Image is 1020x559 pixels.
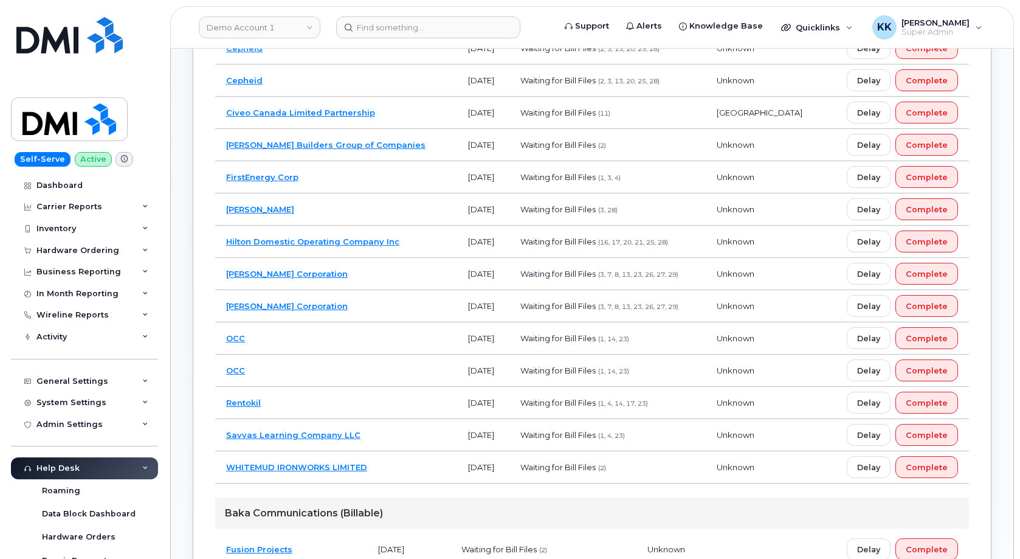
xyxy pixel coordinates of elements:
button: Delay [847,166,891,188]
span: Support [575,20,609,32]
a: Alerts [618,14,670,38]
span: Waiting for Bill Files [520,75,596,85]
span: Unknown [717,204,754,214]
span: Waiting for Bill Files [520,398,596,408]
span: Complete [906,397,948,409]
span: Delay [857,462,880,473]
span: Super Admin [901,27,970,37]
span: Unknown [717,237,754,246]
a: Hilton Domestic Operating Company Inc [226,237,399,246]
span: (1, 14, 23) [598,367,629,375]
span: Waiting for Bill Files [520,43,596,53]
span: Delay [857,204,880,215]
span: (1, 3, 4) [598,174,621,182]
button: Delay [847,295,891,317]
span: Delay [857,268,880,280]
a: FirstEnergy Corp [226,172,298,182]
a: Civeo Canada Limited Partnership [226,108,375,117]
a: OCC [226,366,245,375]
span: Waiting for Bill Files [520,462,596,472]
span: Unknown [717,172,754,182]
span: Unknown [717,462,754,472]
span: Waiting for Bill Files [520,237,596,246]
td: [DATE] [457,322,509,355]
span: Unknown [717,333,754,343]
span: Waiting for Bill Files [461,544,537,554]
button: Delay [847,263,891,285]
span: Delay [857,300,880,312]
span: Complete [906,107,948,119]
td: [DATE] [457,290,509,322]
span: Waiting for Bill Files [520,108,596,117]
td: [DATE] [457,451,509,484]
div: Quicklinks [773,15,861,40]
button: Complete [895,263,958,285]
button: Complete [895,231,958,252]
td: [DATE] [457,161,509,193]
span: Waiting for Bill Files [520,333,596,343]
button: Complete [895,69,958,91]
button: Complete [895,295,958,317]
a: [PERSON_NAME] [226,204,294,214]
button: Complete [895,359,958,381]
a: WHITEMUD IRONWORKS LIMITED [226,462,367,472]
span: Complete [906,300,948,312]
button: Complete [895,327,958,349]
span: Complete [906,236,948,248]
td: [DATE] [457,97,509,129]
span: Complete [906,544,948,555]
button: Delay [847,198,891,220]
span: Unknown [717,430,754,440]
span: (3, 28) [598,206,618,214]
span: Unknown [647,544,685,554]
span: Waiting for Bill Files [520,172,596,182]
span: Delay [857,365,880,377]
button: Delay [847,424,891,446]
td: [DATE] [457,64,509,97]
span: Unknown [717,366,754,375]
button: Delay [847,231,891,252]
button: Delay [847,102,891,123]
span: [PERSON_NAME] [901,18,970,27]
a: [PERSON_NAME] Corporation [226,269,348,279]
a: Knowledge Base [670,14,771,38]
span: Unknown [717,398,754,408]
a: Savvas Learning Company LLC [226,430,360,440]
span: (1, 4, 23) [598,432,625,440]
span: Waiting for Bill Files [520,366,596,375]
a: Fusion Projects [226,544,292,554]
td: [DATE] [457,193,509,226]
button: Delay [847,134,891,156]
span: Alerts [636,20,662,32]
button: Delay [847,392,891,414]
span: Complete [906,462,948,473]
span: Delay [857,236,880,248]
span: Delay [857,172,880,183]
td: [DATE] [457,387,509,419]
div: Baka Communications (Billable) [215,498,969,529]
span: (3, 7, 8, 13, 23, 26, 27, 29) [598,271,678,279]
a: Support [556,14,618,38]
div: Kristin Kammer-Grossman [864,15,991,40]
span: [GEOGRAPHIC_DATA] [717,108,802,117]
span: Delay [857,107,880,119]
span: KK [877,20,892,35]
span: Delay [857,333,880,344]
span: Waiting for Bill Files [520,430,596,440]
span: Complete [906,333,948,344]
span: Waiting for Bill Files [520,140,596,150]
td: [DATE] [457,129,509,161]
a: Cepheid [226,75,263,85]
span: Unknown [717,301,754,311]
span: (1, 4, 14, 17, 23) [598,400,648,408]
span: Complete [906,75,948,86]
span: Knowledge Base [689,20,763,32]
span: (1, 14, 23) [598,335,629,343]
button: Complete [895,134,958,156]
span: Delay [857,75,880,86]
button: Complete [895,392,958,414]
td: [DATE] [457,419,509,451]
button: Complete [895,424,958,446]
span: Waiting for Bill Files [520,301,596,311]
span: Unknown [717,75,754,85]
